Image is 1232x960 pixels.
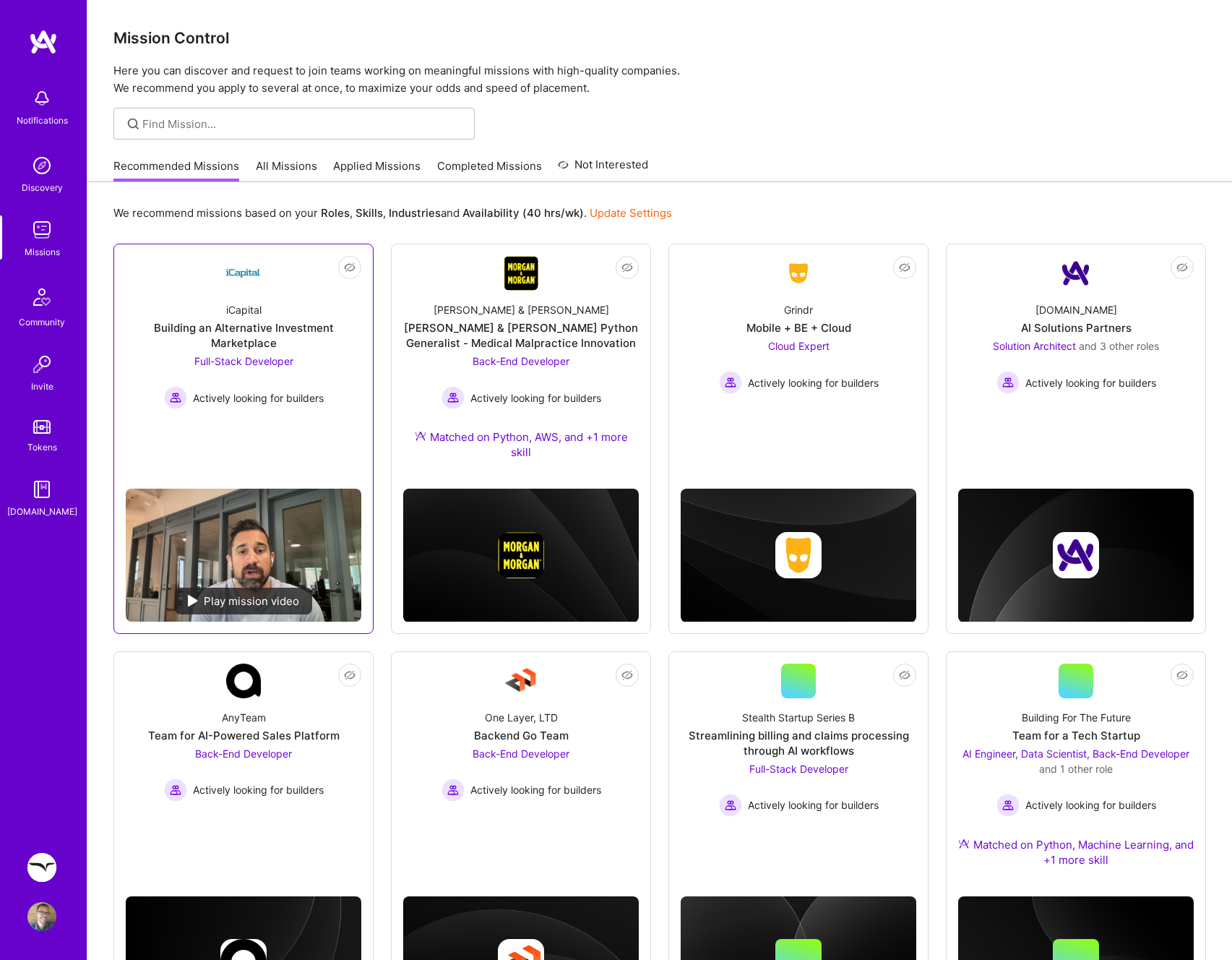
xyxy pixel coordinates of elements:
a: User Avatar [24,902,60,931]
b: Skills [356,206,383,220]
img: bell [27,84,56,113]
span: Full-Stack Developer [749,763,848,775]
div: Building an Alternative Investment Marketplace [126,320,361,351]
img: Actively looking for builders [719,371,742,394]
img: play [188,595,198,607]
a: Building For The FutureTeam for a Tech StartupAI Engineer, Data Scientist, Back-End Developer and... [958,664,1194,885]
img: Freed: Enterprise healthcare AI integration tool [27,853,56,882]
img: Company Logo [781,260,816,286]
div: AnyTeam [222,710,266,725]
div: [PERSON_NAME] & [PERSON_NAME] Python Generalist - Medical Malpractice Innovation [403,320,639,351]
a: Recommended Missions [113,158,239,182]
img: Invite [27,350,56,379]
img: Actively looking for builders [441,386,465,409]
img: Actively looking for builders [441,779,465,802]
i: icon EyeClosed [621,669,633,681]
img: Community [25,280,59,314]
img: Actively looking for builders [996,371,1020,394]
a: Company LogoiCapitalBuilding an Alternative Investment MarketplaceFull-Stack Developer Actively l... [126,256,361,477]
img: Company Logo [226,664,261,698]
img: logo [29,29,58,55]
i: icon EyeClosed [1176,262,1188,273]
a: Applied Missions [333,158,421,182]
img: tokens [33,420,51,434]
img: cover [958,489,1194,622]
div: Backend Go Team [474,728,569,743]
a: All Missions [256,158,317,182]
span: Solution Architect [993,340,1076,352]
img: Company Logo [504,256,538,291]
span: Back-End Developer [473,747,569,760]
a: Company Logo[PERSON_NAME] & [PERSON_NAME][PERSON_NAME] & [PERSON_NAME] Python Generalist - Medica... [403,256,639,477]
div: One Layer, LTD [485,710,558,725]
i: icon EyeClosed [621,262,633,273]
a: Not Interested [558,156,648,182]
div: Missions [25,244,60,260]
div: Invite [31,379,53,394]
span: Full-Stack Developer [194,355,293,367]
div: [DOMAIN_NAME] [7,504,77,519]
b: Industries [389,206,441,220]
div: Streamlining billing and claims processing through AI workflows [681,728,916,758]
span: Back-End Developer [473,355,569,367]
div: Matched on Python, AWS, and +1 more skill [403,429,639,460]
div: Team for AI-Powered Sales Platform [148,728,340,743]
img: Company logo [498,532,544,578]
div: Notifications [17,113,68,128]
div: Matched on Python, Machine Learning, and +1 more skill [958,837,1194,867]
img: discovery [27,151,56,180]
div: iCapital [226,302,262,317]
i: icon EyeClosed [899,669,910,681]
span: Actively looking for builders [748,797,879,813]
i: icon EyeClosed [344,669,356,681]
i: icon SearchGrey [125,116,142,132]
a: Company LogoOne Layer, LTDBackend Go TeamBack-End Developer Actively looking for buildersActively... [403,664,639,841]
div: Team for a Tech Startup [1012,728,1140,743]
img: Actively looking for builders [996,794,1020,817]
b: Availability (40 hrs/wk) [462,206,584,220]
span: Actively looking for builders [1025,797,1156,813]
span: Back-End Developer [195,747,292,760]
img: No Mission [126,489,361,621]
img: cover [403,489,639,622]
img: guide book [27,475,56,504]
div: Building For The Future [1022,710,1131,725]
div: [PERSON_NAME] & [PERSON_NAME] [434,302,609,317]
div: Tokens [27,440,57,455]
a: Company Logo[DOMAIN_NAME]AI Solutions PartnersSolution Architect and 3 other rolesActively lookin... [958,256,1194,433]
a: Update Settings [590,206,672,220]
i: icon EyeClosed [899,262,910,273]
span: Actively looking for builders [748,375,879,390]
input: Find Mission... [142,116,464,132]
span: and 1 other role [1039,763,1113,775]
a: Company LogoGrindrMobile + BE + CloudCloud Expert Actively looking for buildersActively looking f... [681,256,916,433]
img: User Avatar [27,902,56,931]
img: Actively looking for builders [164,779,187,802]
p: We recommend missions based on your , , and . [113,205,672,220]
img: Company Logo [226,256,261,291]
img: Company logo [1053,532,1099,578]
a: Completed Missions [437,158,542,182]
img: Company logo [775,532,822,578]
img: Actively looking for builders [164,386,187,409]
div: Play mission video [175,588,312,614]
span: Actively looking for builders [1025,375,1156,390]
h3: Mission Control [113,29,1206,47]
div: Discovery [22,180,63,195]
div: Mobile + BE + Cloud [746,320,851,335]
div: AI Solutions Partners [1021,320,1132,335]
img: Actively looking for builders [719,794,742,817]
span: Actively looking for builders [193,782,324,797]
div: [DOMAIN_NAME] [1035,302,1117,317]
div: Stealth Startup Series B [742,710,855,725]
img: teamwork [27,215,56,244]
span: Cloud Expert [768,340,830,352]
span: and 3 other roles [1079,340,1159,352]
span: Actively looking for builders [193,390,324,406]
div: Grindr [784,302,813,317]
img: Company Logo [504,664,538,698]
a: Company LogoAnyTeamTeam for AI-Powered Sales PlatformBack-End Developer Actively looking for buil... [126,664,361,841]
span: AI Engineer, Data Scientist, Back-End Developer [962,747,1189,760]
img: Ateam Purple Icon [415,430,426,442]
b: Roles [321,206,350,220]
